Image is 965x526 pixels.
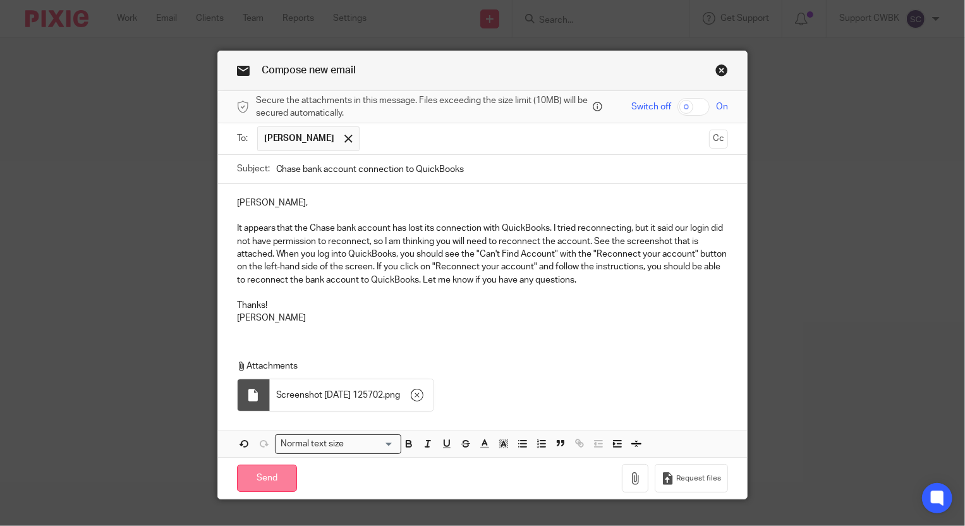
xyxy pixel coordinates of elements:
[237,132,251,145] label: To:
[385,389,401,401] span: png
[237,222,729,286] p: It appears that the Chase bank account has lost its connection with QuickBooks. I tried reconnect...
[276,389,384,401] span: Screenshot [DATE] 125702
[275,434,401,454] div: Search for option
[256,94,590,120] span: Secure the attachments in this message. Files exceeding the size limit (10MB) will be secured aut...
[262,65,356,75] span: Compose new email
[237,299,729,312] p: Thanks!
[655,464,728,492] button: Request files
[348,437,393,451] input: Search for option
[676,474,721,484] span: Request files
[709,130,728,149] button: Cc
[716,101,728,113] span: On
[270,379,434,411] div: .
[237,465,297,492] input: Send
[237,360,722,372] p: Attachments
[715,64,728,81] a: Close this dialog window
[237,197,729,209] p: [PERSON_NAME],
[278,437,347,451] span: Normal text size
[264,132,335,145] span: [PERSON_NAME]
[631,101,671,113] span: Switch off
[237,312,729,324] p: [PERSON_NAME]
[237,162,270,175] label: Subject:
